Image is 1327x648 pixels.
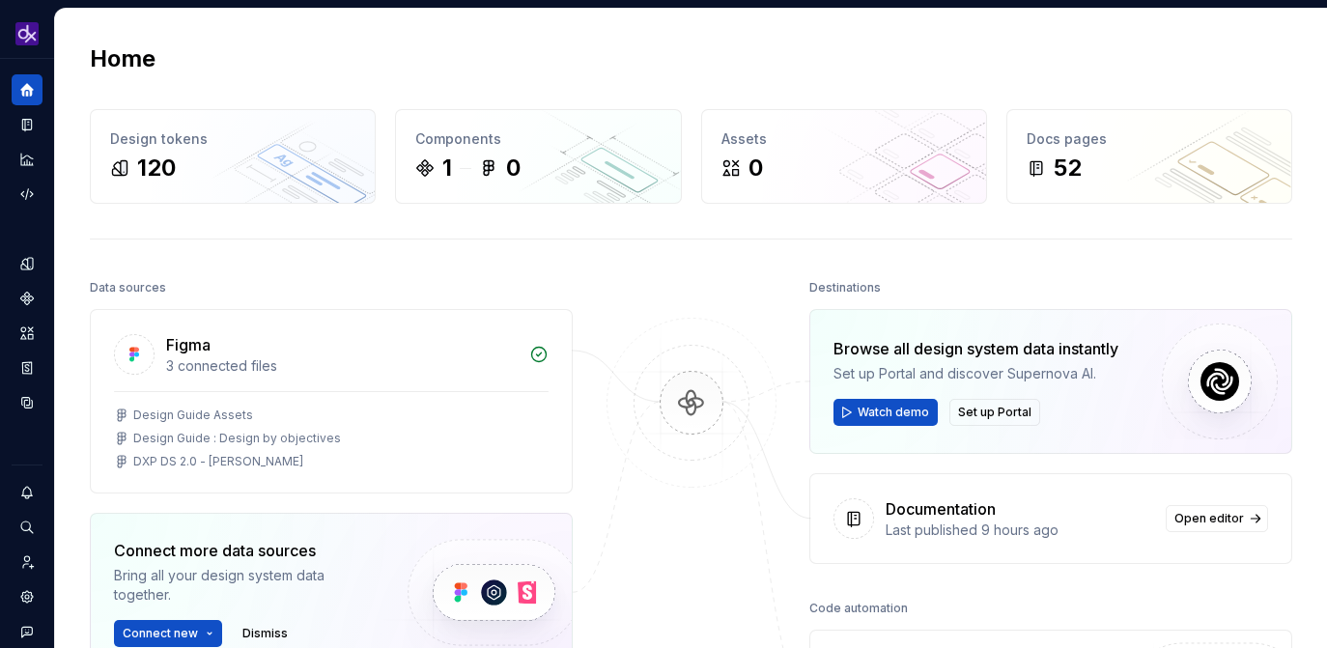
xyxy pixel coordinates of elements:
[90,43,155,74] h2: Home
[1174,511,1244,526] span: Open editor
[12,109,42,140] a: Documentation
[114,620,222,647] button: Connect new
[12,581,42,612] a: Settings
[833,399,938,426] button: Watch demo
[133,431,341,446] div: Design Guide : Design by objectives
[12,248,42,279] a: Design tokens
[415,129,661,149] div: Components
[114,539,375,562] div: Connect more data sources
[90,309,573,493] a: Figma3 connected filesDesign Guide AssetsDesign Guide : Design by objectivesDXP DS 2.0 - [PERSON_...
[506,153,521,183] div: 0
[133,408,253,423] div: Design Guide Assets
[137,153,176,183] div: 120
[1027,129,1272,149] div: Docs pages
[90,274,166,301] div: Data sources
[809,274,881,301] div: Destinations
[12,179,42,210] a: Code automation
[12,74,42,105] a: Home
[166,333,211,356] div: Figma
[114,566,375,605] div: Bring all your design system data together.
[1006,109,1292,204] a: Docs pages52
[12,616,42,647] button: Contact support
[701,109,987,204] a: Assets0
[12,477,42,508] button: Notifications
[166,356,518,376] div: 3 connected files
[12,318,42,349] a: Assets
[958,405,1031,420] span: Set up Portal
[12,547,42,578] a: Invite team
[133,454,303,469] div: DXP DS 2.0 - [PERSON_NAME]
[442,153,452,183] div: 1
[886,521,1154,540] div: Last published 9 hours ago
[12,283,42,314] a: Components
[12,387,42,418] a: Data sources
[748,153,763,183] div: 0
[1054,153,1082,183] div: 52
[12,512,42,543] button: Search ⌘K
[833,364,1118,383] div: Set up Portal and discover Supernova AI.
[110,129,355,149] div: Design tokens
[234,620,296,647] button: Dismiss
[886,497,996,521] div: Documentation
[395,109,681,204] a: Components10
[858,405,929,420] span: Watch demo
[721,129,967,149] div: Assets
[12,352,42,383] a: Storybook stories
[809,595,908,622] div: Code automation
[1166,505,1268,532] a: Open editor
[833,337,1118,360] div: Browse all design system data instantly
[123,626,198,641] span: Connect new
[949,399,1040,426] button: Set up Portal
[15,22,39,45] img: 0784b2da-6f85-42e6-8793-4468946223dc.png
[12,144,42,175] a: Analytics
[90,109,376,204] a: Design tokens120
[242,626,288,641] span: Dismiss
